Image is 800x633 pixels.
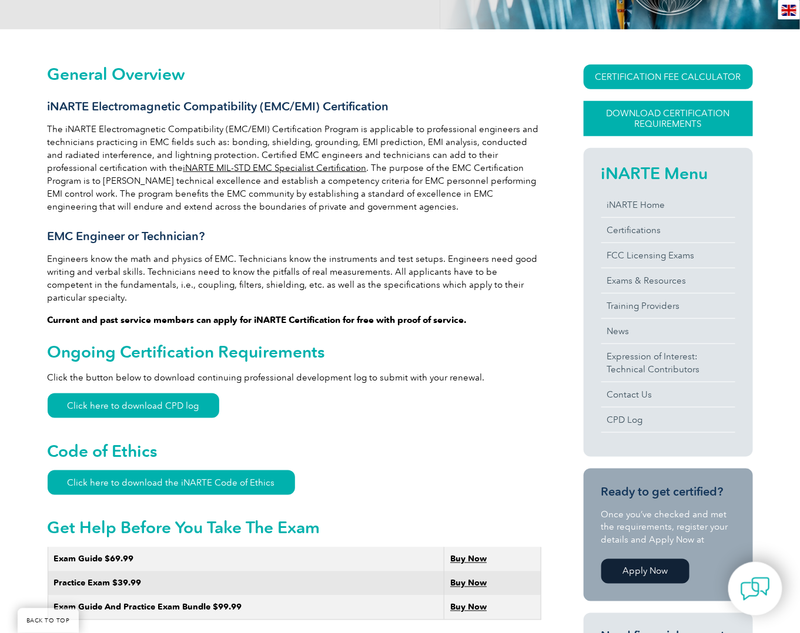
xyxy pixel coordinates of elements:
a: Expression of Interest:Technical Contributors [601,344,735,382]
a: CERTIFICATION FEE CALCULATOR [584,65,753,89]
p: Click the button below to download continuing professional development log to submit with your re... [48,371,541,384]
h3: Ready to get certified? [601,484,735,499]
h3: iNARTE Electromagnetic Compatibility (EMC/EMI) Certification [48,99,541,114]
img: contact-chat.png [741,574,770,604]
a: Exams & Resources [601,268,735,293]
p: The iNARTE Electromagnetic Compatibility (EMC/EMI) Certification Program is applicable to profess... [48,123,541,213]
img: en [782,5,796,16]
a: Click here to download the iNARTE Code of Ethics [48,470,295,495]
h2: General Overview [48,65,541,83]
a: iNARTE MIL-STD EMC Specialist Certification [183,163,367,173]
a: Certifications [601,218,735,243]
h3: EMC Engineer or Technician? [48,229,541,244]
a: CPD Log [601,408,735,432]
a: Buy Now [450,602,487,612]
a: Download Certification Requirements [584,101,753,136]
strong: Practice Exam $39.99 [54,578,142,588]
a: Training Providers [601,294,735,318]
h2: Ongoing Certification Requirements [48,342,541,361]
p: Engineers know the math and physics of EMC. Technicians know the instruments and test setups. Eng... [48,252,541,304]
a: BACK TO TOP [18,608,79,633]
strong: Current and past service members can apply for iNARTE Certification for free with proof of service. [48,315,467,325]
a: Buy Now [450,554,487,564]
a: FCC Licensing Exams [601,243,735,268]
a: Buy Now [450,578,487,588]
a: Click here to download CPD log [48,393,219,418]
p: Once you’ve checked and met the requirements, register your details and Apply Now at [601,508,735,547]
a: News [601,319,735,344]
h2: iNARTE Menu [601,164,735,183]
h2: Code of Ethics [48,442,541,460]
a: Apply Now [601,559,689,584]
strong: Exam Guide $69.99 [54,554,134,564]
a: iNARTE Home [601,193,735,217]
a: Contact Us [601,382,735,407]
h2: Get Help Before You Take The Exam [48,518,541,537]
strong: Exam Guide And Practice Exam Bundle $99.99 [54,602,242,612]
